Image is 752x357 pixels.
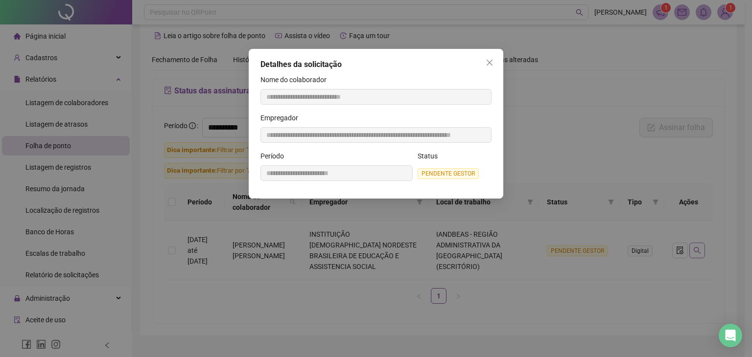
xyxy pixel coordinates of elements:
div: Open Intercom Messenger [719,324,742,347]
label: Período [260,151,290,161]
label: Status [418,151,444,161]
div: Detalhes da solicitação [260,59,492,70]
label: Empregador [260,112,305,123]
span: PENDENTE GESTOR [418,168,479,179]
button: Close [482,55,497,70]
span: close [486,59,493,67]
label: Nome do colaborador [260,74,333,85]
